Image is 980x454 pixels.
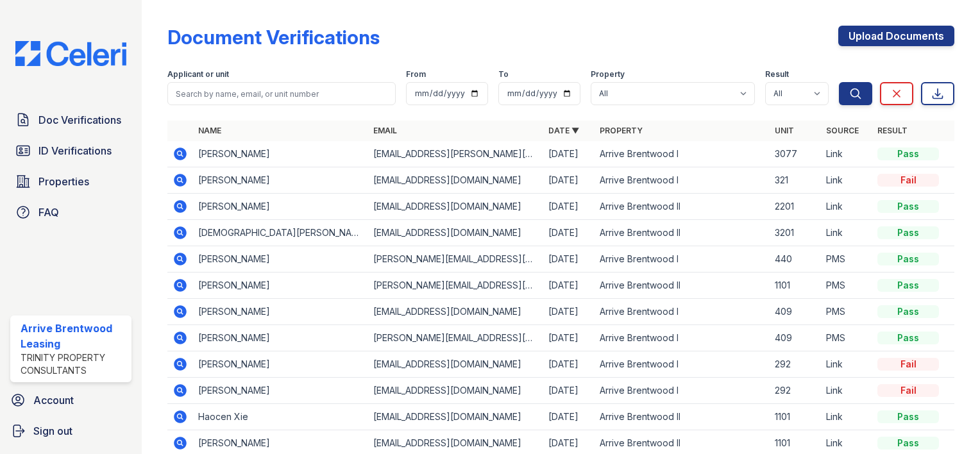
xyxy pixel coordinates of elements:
td: 2201 [770,194,821,220]
td: [DATE] [543,404,595,430]
a: Source [826,126,859,135]
td: Arrive Brentwood II [595,220,770,246]
td: 321 [770,167,821,194]
div: Document Verifications [167,26,380,49]
td: PMS [821,299,872,325]
td: Link [821,404,872,430]
td: Link [821,167,872,194]
td: Arrive Brentwood II [595,273,770,299]
td: [DEMOGRAPHIC_DATA][PERSON_NAME] [193,220,368,246]
td: [PERSON_NAME] [193,378,368,404]
div: Pass [877,332,939,344]
td: [EMAIL_ADDRESS][DOMAIN_NAME] [368,404,543,430]
td: Arrive Brentwood I [595,246,770,273]
td: [PERSON_NAME][EMAIL_ADDRESS][PERSON_NAME][DOMAIN_NAME] [368,246,543,273]
div: Pass [877,437,939,450]
div: Pass [877,200,939,213]
td: 409 [770,325,821,351]
label: To [498,69,509,80]
div: Trinity Property Consultants [21,351,126,377]
td: [PERSON_NAME][EMAIL_ADDRESS][PERSON_NAME][PERSON_NAME][DOMAIN_NAME] [368,325,543,351]
td: [EMAIL_ADDRESS][DOMAIN_NAME] [368,378,543,404]
td: [DATE] [543,325,595,351]
label: From [406,69,426,80]
td: Arrive Brentwood II [595,404,770,430]
td: Arrive Brentwood I [595,141,770,167]
td: [PERSON_NAME] [193,325,368,351]
div: Pass [877,305,939,318]
div: Fail [877,358,939,371]
td: 292 [770,351,821,378]
a: Doc Verifications [10,107,131,133]
td: [DATE] [543,141,595,167]
td: Link [821,194,872,220]
td: [PERSON_NAME][EMAIL_ADDRESS][PERSON_NAME][DOMAIN_NAME] [368,273,543,299]
td: 409 [770,299,821,325]
td: Arrive Brentwood I [595,325,770,351]
td: [DATE] [543,351,595,378]
td: Arrive Brentwood II [595,194,770,220]
img: CE_Logo_Blue-a8612792a0a2168367f1c8372b55b34899dd931a85d93a1a3d3e32e68fde9ad4.png [5,41,137,66]
td: Haocen Xie [193,404,368,430]
td: [DATE] [543,299,595,325]
div: Pass [877,226,939,239]
label: Property [591,69,625,80]
td: [EMAIL_ADDRESS][DOMAIN_NAME] [368,167,543,194]
td: Arrive Brentwood I [595,351,770,378]
td: [PERSON_NAME] [193,141,368,167]
a: Account [5,387,137,413]
td: [DATE] [543,220,595,246]
td: PMS [821,246,872,273]
a: Unit [775,126,794,135]
td: [PERSON_NAME] [193,273,368,299]
td: [EMAIL_ADDRESS][DOMAIN_NAME] [368,220,543,246]
div: Pass [877,253,939,265]
td: [EMAIL_ADDRESS][PERSON_NAME][DOMAIN_NAME] [368,141,543,167]
div: Fail [877,174,939,187]
a: ID Verifications [10,138,131,164]
td: [EMAIL_ADDRESS][DOMAIN_NAME] [368,351,543,378]
div: Arrive Brentwood Leasing [21,321,126,351]
a: Date ▼ [548,126,579,135]
span: Properties [38,174,89,189]
td: [PERSON_NAME] [193,167,368,194]
label: Result [765,69,789,80]
span: Sign out [33,423,72,439]
td: Link [821,220,872,246]
a: Name [198,126,221,135]
td: [DATE] [543,194,595,220]
td: Link [821,351,872,378]
td: Arrive Brentwood I [595,167,770,194]
td: PMS [821,325,872,351]
input: Search by name, email, or unit number [167,82,396,105]
div: Pass [877,279,939,292]
span: Doc Verifications [38,112,121,128]
td: 3201 [770,220,821,246]
span: ID Verifications [38,143,112,158]
td: 292 [770,378,821,404]
td: [DATE] [543,273,595,299]
td: Link [821,141,872,167]
div: Fail [877,384,939,397]
td: [EMAIL_ADDRESS][DOMAIN_NAME] [368,194,543,220]
td: [DATE] [543,378,595,404]
td: [PERSON_NAME] [193,194,368,220]
td: [PERSON_NAME] [193,246,368,273]
label: Applicant or unit [167,69,229,80]
td: 440 [770,246,821,273]
td: Arrive Brentwood I [595,378,770,404]
td: Link [821,378,872,404]
td: [DATE] [543,167,595,194]
span: Account [33,392,74,408]
a: Properties [10,169,131,194]
td: PMS [821,273,872,299]
div: Pass [877,147,939,160]
a: FAQ [10,199,131,225]
span: FAQ [38,205,59,220]
td: [PERSON_NAME] [193,299,368,325]
a: Result [877,126,908,135]
td: 3077 [770,141,821,167]
a: Sign out [5,418,137,444]
td: [DATE] [543,246,595,273]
